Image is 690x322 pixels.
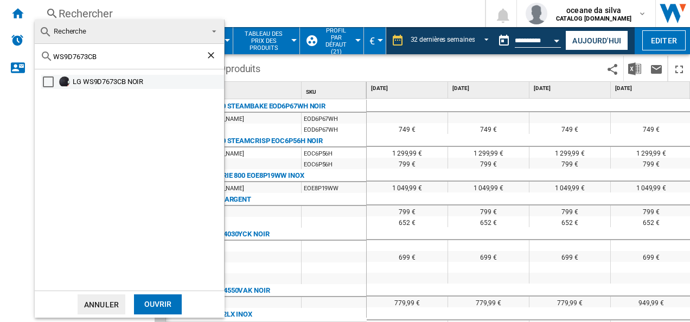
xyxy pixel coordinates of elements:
[43,76,59,87] md-checkbox: Select
[59,76,70,87] img: 8806084888730_h_f_l_0
[73,76,222,87] div: LG WS9D7673CB NOIR
[54,27,86,35] span: Recherche
[134,294,182,314] div: Ouvrir
[206,50,219,63] ng-md-icon: Effacer la recherche
[53,53,206,61] input: Rechercher dans les références
[78,294,125,314] button: Annuler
